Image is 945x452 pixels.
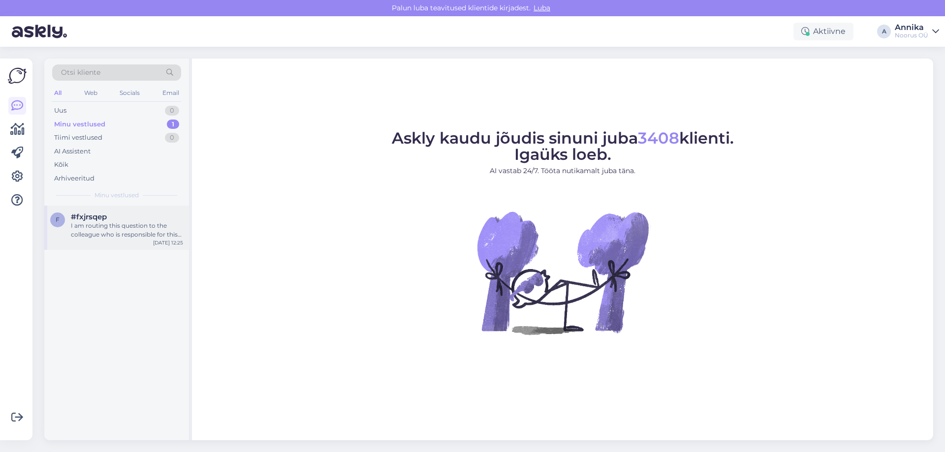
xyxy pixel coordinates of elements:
[82,87,99,99] div: Web
[118,87,142,99] div: Socials
[160,87,181,99] div: Email
[153,239,183,246] div: [DATE] 12:25
[61,67,100,78] span: Otsi kliente
[167,120,179,129] div: 1
[54,120,105,129] div: Minu vestlused
[54,133,102,143] div: Tiimi vestlused
[474,184,651,361] img: No Chat active
[54,160,68,170] div: Kõik
[392,166,734,176] p: AI vastab 24/7. Tööta nutikamalt juba täna.
[56,216,60,223] span: f
[895,24,939,39] a: AnnikaNoorus OÜ
[54,174,94,183] div: Arhiveeritud
[895,24,928,31] div: Annika
[165,133,179,143] div: 0
[531,3,553,12] span: Luba
[877,25,891,38] div: A
[638,128,679,148] span: 3408
[895,31,928,39] div: Noorus OÜ
[94,191,139,200] span: Minu vestlused
[165,106,179,116] div: 0
[54,106,66,116] div: Uus
[54,147,91,156] div: AI Assistent
[71,212,107,221] span: #fxjrsqep
[71,221,183,239] div: I am routing this question to the colleague who is responsible for this topic. The reply might ta...
[392,128,734,164] span: Askly kaudu jõudis sinuni juba klienti. Igaüks loeb.
[793,23,853,40] div: Aktiivne
[52,87,63,99] div: All
[8,66,27,85] img: Askly Logo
